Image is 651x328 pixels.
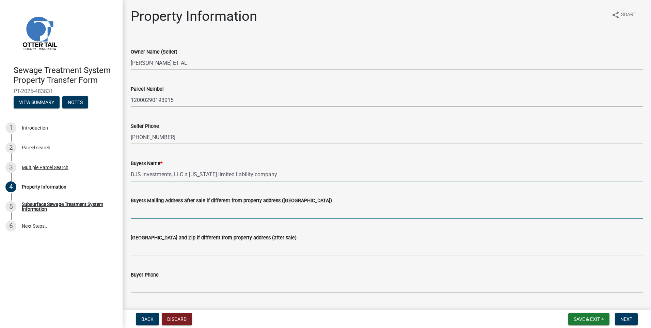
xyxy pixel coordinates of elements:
[5,221,16,232] div: 6
[5,142,16,153] div: 2
[615,313,638,325] button: Next
[568,313,609,325] button: Save & Exit
[22,145,50,150] div: Parcel search
[5,201,16,212] div: 5
[14,7,65,58] img: Otter Tail County, Minnesota
[131,236,297,240] label: [GEOGRAPHIC_DATA] and Zip if different from property address (after sale)
[162,313,192,325] button: Discard
[131,50,177,55] label: Owner Name (Seller)
[14,100,60,105] wm-modal-confirm: Summary
[612,11,620,19] i: share
[131,198,332,203] label: Buyers Mailing Address after sale if different from property address ([GEOGRAPHIC_DATA])
[131,161,162,166] label: Buyers Name
[621,11,636,19] span: Share
[131,273,159,278] label: Buyer Phone
[5,122,16,133] div: 1
[141,316,154,322] span: Back
[5,162,16,173] div: 3
[22,165,68,170] div: Multiple Parcel Search
[606,8,641,21] button: shareShare
[5,181,16,192] div: 4
[131,124,159,129] label: Seller Phone
[14,65,117,85] h4: Sewage Treatment System Property Transfer Form
[22,184,66,189] div: Property Information
[574,316,600,322] span: Save & Exit
[620,316,632,322] span: Next
[62,100,88,105] wm-modal-confirm: Notes
[131,8,257,25] h1: Property Information
[22,202,112,211] div: Subsurface Sewage Treatment System Information
[131,87,164,92] label: Parcel Number
[14,88,109,94] span: PT-2025-483831
[22,125,48,130] div: Introduction
[62,96,88,108] button: Notes
[136,313,159,325] button: Back
[14,96,60,108] button: View Summary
